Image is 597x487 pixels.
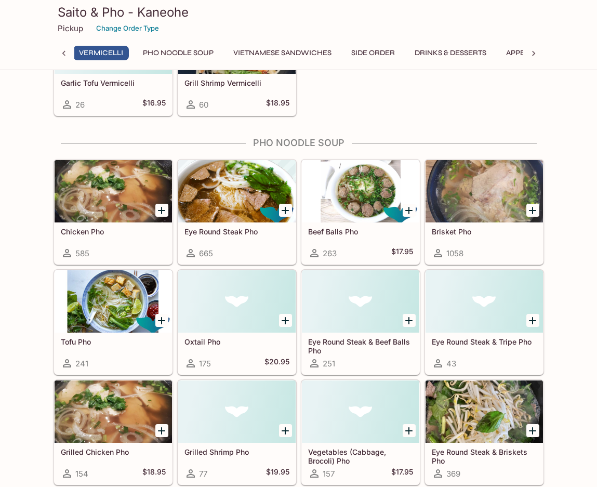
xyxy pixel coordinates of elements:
[155,424,168,437] button: Add Grilled Chicken Pho
[75,469,88,479] span: 154
[446,248,463,258] span: 1058
[526,314,539,327] button: Add Eye Round Steak & Tripe Pho
[425,270,543,375] a: Eye Round Steak & Tripe Pho43
[54,380,173,485] a: Grilled Chicken Pho154$18.95
[526,424,539,437] button: Add Eye Round Steak & Briskets Pho
[55,380,172,443] div: Grilled Chicken Pho
[199,359,211,368] span: 175
[54,270,173,375] a: Tofu Pho241
[446,359,456,368] span: 43
[302,380,419,443] div: Vegetables (Cabbage, Brocoli) Pho
[54,160,173,265] a: Chicken Pho585
[199,100,208,110] span: 60
[73,46,129,60] button: Vermicelli
[61,78,166,87] h5: Garlic Tofu Vermicelli
[142,98,166,111] h5: $16.95
[178,160,296,222] div: Eye Round Steak Pho
[432,337,537,346] h5: Eye Round Steak & Tripe Pho
[155,314,168,327] button: Add Tofu Pho
[409,46,492,60] button: Drinks & Desserts
[279,314,292,327] button: Add Oxtail Pho
[178,160,296,265] a: Eye Round Steak Pho665
[155,204,168,217] button: Add Chicken Pho
[75,248,89,258] span: 585
[426,380,543,443] div: Eye Round Steak & Briskets Pho
[75,100,85,110] span: 26
[55,270,172,333] div: Tofu Pho
[301,160,420,265] a: Beef Balls Pho263$17.95
[302,270,419,333] div: Eye Round Steak & Beef Balls Pho
[142,467,166,480] h5: $18.95
[425,160,543,265] a: Brisket Pho1058
[301,380,420,485] a: Vegetables (Cabbage, Brocoli) Pho157$17.95
[228,46,337,60] button: Vietnamese Sandwiches
[266,98,289,111] h5: $18.95
[302,160,419,222] div: Beef Balls Pho
[403,314,416,327] button: Add Eye Round Steak & Beef Balls Pho
[432,447,537,465] h5: Eye Round Steak & Briskets Pho
[266,467,289,480] h5: $19.95
[301,270,420,375] a: Eye Round Steak & Beef Balls Pho251
[446,469,460,479] span: 369
[425,380,543,485] a: Eye Round Steak & Briskets Pho369
[184,227,289,236] h5: Eye Round Steak Pho
[500,46,556,60] button: Appetizers
[323,248,337,258] span: 263
[391,467,413,480] h5: $17.95
[61,227,166,236] h5: Chicken Pho
[61,337,166,346] h5: Tofu Pho
[54,137,544,149] h4: Pho Noodle Soup
[55,160,172,222] div: Chicken Pho
[426,270,543,333] div: Eye Round Steak & Tripe Pho
[199,248,213,258] span: 665
[184,78,289,87] h5: Grill Shrimp Vermicelli
[346,46,401,60] button: Side Order
[58,23,83,33] p: Pickup
[178,270,296,333] div: Oxtail Pho
[279,424,292,437] button: Add Grilled Shrimp Pho
[61,447,166,456] h5: Grilled Chicken Pho
[432,227,537,236] h5: Brisket Pho
[403,424,416,437] button: Add Vegetables (Cabbage, Brocoli) Pho
[178,270,296,375] a: Oxtail Pho175$20.95
[323,469,335,479] span: 157
[426,160,543,222] div: Brisket Pho
[184,337,289,346] h5: Oxtail Pho
[199,469,207,479] span: 77
[178,380,296,443] div: Grilled Shrimp Pho
[403,204,416,217] button: Add Beef Balls Pho
[58,4,540,20] h3: Saito & Pho - Kaneohe
[184,447,289,456] h5: Grilled Shrimp Pho
[91,20,164,36] button: Change Order Type
[308,447,413,465] h5: Vegetables (Cabbage, Brocoli) Pho
[178,11,296,74] div: Grill Shrimp Vermicelli
[75,359,88,368] span: 241
[308,227,413,236] h5: Beef Balls Pho
[391,247,413,259] h5: $17.95
[279,204,292,217] button: Add Eye Round Steak Pho
[264,357,289,370] h5: $20.95
[526,204,539,217] button: Add Brisket Pho
[137,46,219,60] button: Pho Noodle Soup
[323,359,335,368] span: 251
[308,337,413,354] h5: Eye Round Steak & Beef Balls Pho
[178,380,296,485] a: Grilled Shrimp Pho77$19.95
